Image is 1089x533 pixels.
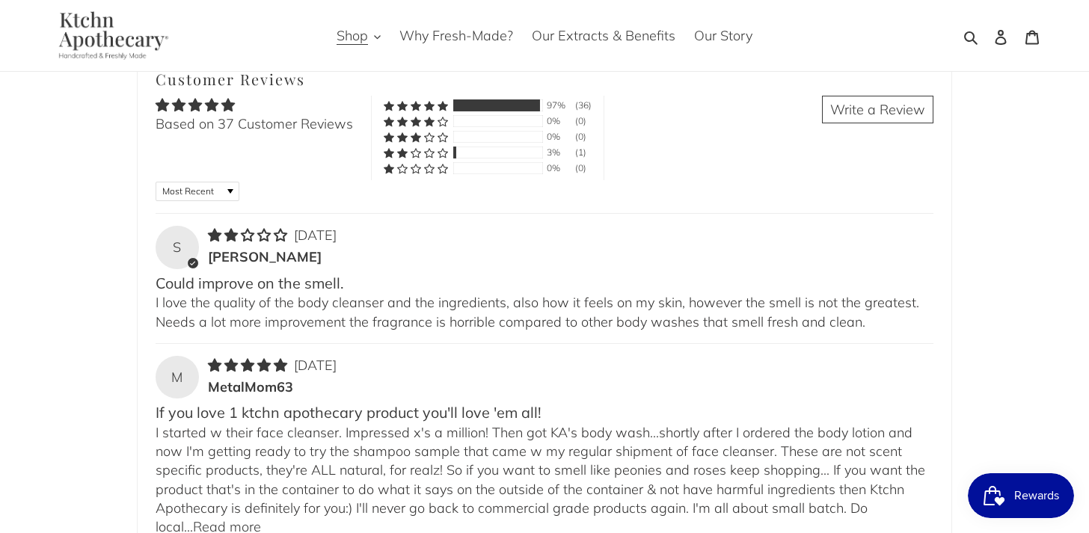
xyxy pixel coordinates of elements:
[208,378,293,395] span: MetalMom63
[156,96,353,114] div: Average rating is 4.92 stars
[208,227,291,244] span: 2 star review
[156,182,239,201] select: Sort dropdown
[532,27,675,45] span: Our Extracts & Benefits
[156,115,353,132] a: Based on 37 Customer Reviews
[968,473,1074,518] iframe: Button to open loyalty program pop-up
[694,27,752,45] span: Our Story
[294,357,337,374] span: [DATE]
[329,23,388,48] button: Shop
[337,27,368,45] span: Shop
[156,273,933,294] b: Could improve on the smell.
[208,357,291,374] span: 5 star review
[392,23,521,48] a: Why Fresh-Made?
[687,23,760,48] a: Our Story
[294,227,337,244] span: [DATE]
[156,402,933,423] b: If you love 1 ktchn apothecary product you'll love 'em all!
[156,69,933,90] h2: Customer Reviews
[208,248,322,265] span: [PERSON_NAME]
[156,226,199,269] div: S
[822,96,933,123] a: Write a Review
[41,11,180,60] img: Ktchn Apothecary
[399,27,513,45] span: Why Fresh-Made?
[156,293,933,330] p: I love the quality of the body cleanser and the ingredients, also how it feels on my skin, howeve...
[524,23,683,48] a: Our Extracts & Benefits
[156,356,199,399] div: M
